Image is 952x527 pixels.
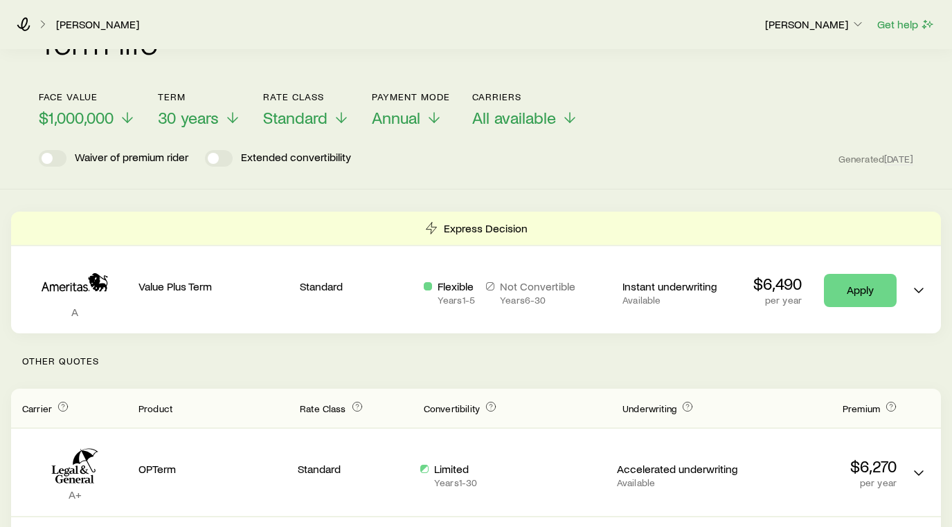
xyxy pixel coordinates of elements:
[263,108,327,127] span: Standard
[300,403,346,414] span: Rate Class
[622,295,735,306] p: Available
[622,279,735,293] p: Instant underwriting
[748,477,897,488] p: per year
[764,17,865,33] button: [PERSON_NAME]
[472,91,578,102] p: Carriers
[838,153,913,165] span: Generated
[55,18,140,31] a: [PERSON_NAME]
[300,279,413,293] p: Standard
[622,403,676,414] span: Underwriting
[22,488,127,501] p: A+
[765,17,865,31] p: [PERSON_NAME]
[372,91,450,128] button: Payment ModeAnnual
[434,477,477,488] p: Years 1 - 30
[158,91,241,128] button: Term30 years
[11,212,941,333] div: Term quotes
[424,403,480,414] span: Convertibility
[748,456,897,476] p: $6,270
[753,274,802,293] p: $6,490
[138,279,289,293] p: Value Plus Term
[372,91,450,102] p: Payment Mode
[617,477,737,488] p: Available
[472,108,556,127] span: All available
[75,150,188,167] p: Waiver of premium rider
[438,279,475,293] p: Flexible
[824,274,897,307] a: Apply
[241,150,351,167] p: Extended convertibility
[500,295,575,306] p: Years 6 - 30
[444,221,528,235] p: Express Decision
[877,17,935,33] button: Get help
[22,403,52,414] span: Carrier
[39,91,136,102] p: Face value
[39,108,114,127] span: $1,000,000
[434,462,477,476] p: Limited
[39,91,136,128] button: Face value$1,000,000
[472,91,578,128] button: CarriersAll available
[138,403,172,414] span: Product
[158,91,241,102] p: Term
[263,91,350,102] p: Rate Class
[11,333,941,389] p: Other Quotes
[298,462,409,476] p: Standard
[438,295,475,306] p: Years 1 - 5
[843,403,880,414] span: Premium
[500,279,575,293] p: Not Convertible
[138,462,287,476] p: OPTerm
[372,108,420,127] span: Annual
[263,91,350,128] button: Rate ClassStandard
[863,37,883,50] a: Download CSV
[158,108,219,127] span: 30 years
[39,25,158,58] h2: Term life
[884,153,913,165] span: [DATE]
[22,305,127,319] p: A
[617,462,737,476] p: Accelerated underwriting
[753,295,802,306] p: per year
